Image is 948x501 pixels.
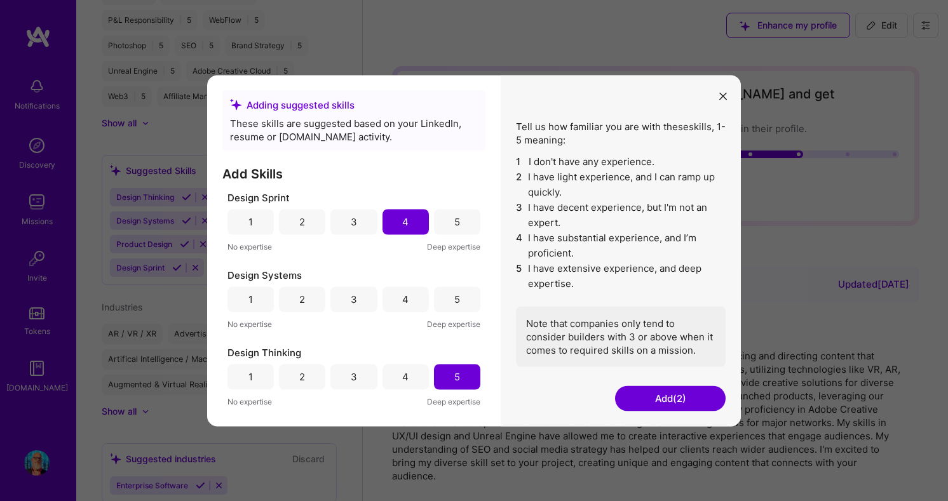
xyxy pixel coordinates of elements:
span: Deep expertise [427,239,480,253]
div: 1 [248,215,253,229]
span: No expertise [227,394,272,408]
div: 4 [402,215,409,229]
div: 1 [248,293,253,306]
div: 4 [402,293,409,306]
div: 4 [402,370,409,384]
h3: Add Skills [222,166,485,181]
div: These skills are suggested based on your LinkedIn, resume or [DOMAIN_NAME] activity. [230,116,478,143]
li: I have substantial experience, and I’m proficient. [516,230,726,260]
div: 5 [454,293,460,306]
div: Note that companies only tend to consider builders with 3 or above when it comes to required skil... [516,306,726,366]
div: Tell us how familiar you are with these skills , 1-5 meaning: [516,119,726,366]
li: I have decent experience, but I'm not an expert. [516,199,726,230]
div: 3 [351,370,357,384]
span: 5 [516,260,523,291]
div: 5 [454,370,460,384]
span: 3 [516,199,523,230]
span: Design Sprint [227,190,290,204]
div: 3 [351,215,357,229]
span: Design Thinking [227,345,301,359]
button: Add(2) [615,385,726,411]
span: Design Systems [227,268,302,281]
span: No expertise [227,239,272,253]
i: icon SuggestedTeams [230,99,241,110]
div: 1 [248,370,253,384]
li: I have extensive experience, and deep expertise. [516,260,726,291]
div: 2 [299,215,305,229]
div: Adding suggested skills [230,98,478,111]
span: 2 [516,169,523,199]
span: 4 [516,230,523,260]
div: 3 [351,293,357,306]
span: 1 [516,154,524,169]
div: 2 [299,370,305,384]
i: icon Close [719,93,727,100]
span: No expertise [227,317,272,330]
span: Deep expertise [427,394,480,408]
li: I don't have any experience. [516,154,726,169]
li: I have light experience, and I can ramp up quickly. [516,169,726,199]
div: modal [207,75,741,426]
div: 5 [454,215,460,229]
span: Deep expertise [427,317,480,330]
div: 2 [299,293,305,306]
